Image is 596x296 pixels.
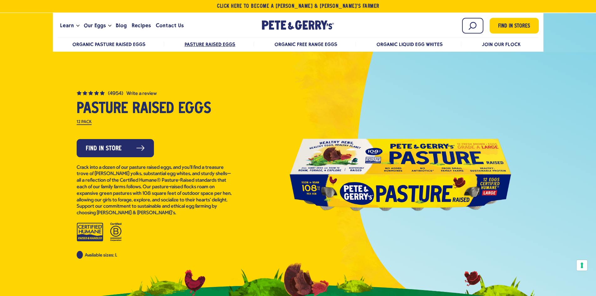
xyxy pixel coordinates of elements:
[77,164,233,216] p: Crack into a dozen of our pasture raised eggs, and you’ll find a treasure trove of [PERSON_NAME] ...
[77,101,233,117] h1: Pasture Raised Eggs
[108,91,123,96] span: (4954)
[126,91,157,96] button: Write a Review (opens pop-up)
[185,41,235,47] a: Pasture Raised Eggs
[76,25,79,27] button: Open the dropdown menu for Learn
[86,144,122,153] span: Find in Store
[132,22,151,29] span: Recipes
[72,41,146,47] a: Organic Pasture Raised Eggs
[490,18,539,34] a: Find in Stores
[376,41,443,47] a: Organic Liquid Egg Whites
[129,17,153,34] a: Recipes
[84,22,106,29] span: Our Eggs
[482,41,521,47] a: Join Our Flock
[274,41,337,47] a: Organic Free Range Eggs
[81,17,108,34] a: Our Eggs
[156,22,184,29] span: Contact Us
[77,90,233,96] a: (4954) 4.8 out of 5 stars. Read reviews for average rating value is 4.8 of 5. Read 4954 Reviews S...
[60,22,74,29] span: Learn
[153,17,186,34] a: Contact Us
[108,25,111,27] button: Open the dropdown menu for Our Eggs
[58,17,76,34] a: Learn
[498,22,530,31] span: Find in Stores
[77,120,92,125] label: 12 Pack
[77,139,154,157] a: Find in Store
[113,17,129,34] a: Blog
[577,260,587,271] button: Your consent preferences for tracking technologies
[462,18,483,34] input: Search
[85,253,117,258] span: Available sizes: L
[58,37,539,51] nav: desktop product menu
[116,22,127,29] span: Blog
